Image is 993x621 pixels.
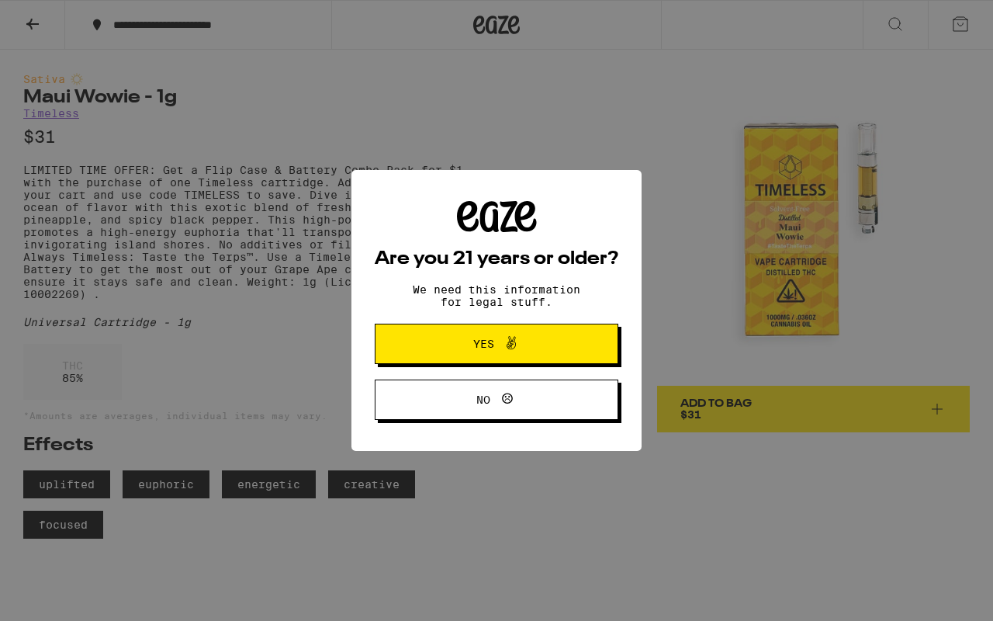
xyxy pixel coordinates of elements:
[375,250,618,269] h2: Are you 21 years or older?
[375,324,618,364] button: Yes
[375,380,618,420] button: No
[476,394,490,405] span: No
[473,338,494,349] span: Yes
[400,283,593,308] p: We need this information for legal stuff.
